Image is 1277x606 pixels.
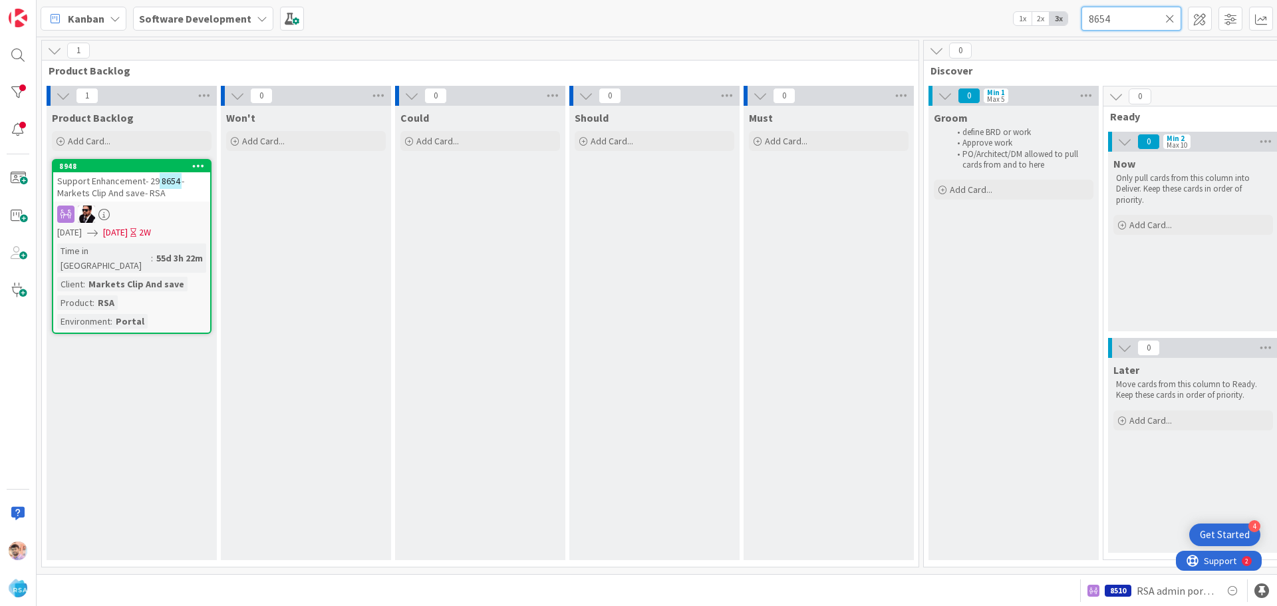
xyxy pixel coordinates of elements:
[424,88,447,104] span: 0
[9,579,27,597] img: avatar
[57,175,184,199] span: - Markets Clip And save- RSA
[1116,379,1270,401] p: Move cards from this column to Ready. Keep these cards in order of priority.
[1105,585,1131,597] div: 8510
[1129,414,1172,426] span: Add Card...
[57,226,82,239] span: [DATE]
[226,111,255,124] span: Won't
[950,184,992,196] span: Add Card...
[1137,583,1214,599] span: RSA admin portal design changes
[139,226,151,239] div: 2W
[85,277,188,291] div: Markets Clip And save
[53,160,210,172] div: 8948
[250,88,273,104] span: 0
[52,111,134,124] span: Product Backlog
[591,135,633,147] span: Add Card...
[49,64,902,77] span: Product Backlog
[950,149,1091,171] li: PO/Architect/DM allowed to pull cards from and to here
[950,127,1091,138] li: define BRD or work
[57,295,92,310] div: Product
[78,206,95,223] img: AC
[57,314,110,329] div: Environment
[765,135,807,147] span: Add Card...
[1113,157,1135,170] span: Now
[1129,88,1151,104] span: 0
[68,11,104,27] span: Kanban
[950,138,1091,148] li: Approve work
[53,206,210,223] div: AC
[1116,173,1270,206] p: Only pull cards from this column into Deliver. Keep these cards in order of priority.
[103,226,128,239] span: [DATE]
[67,43,90,59] span: 1
[1137,134,1160,150] span: 0
[416,135,459,147] span: Add Card...
[110,314,112,329] span: :
[1129,219,1172,231] span: Add Card...
[1137,340,1160,356] span: 0
[575,111,609,124] span: Should
[83,277,85,291] span: :
[53,160,210,202] div: 8948Support Enhancement- 298654- Markets Clip And save- RSA
[1032,12,1050,25] span: 2x
[57,243,151,273] div: Time in [GEOGRAPHIC_DATA]
[69,5,72,16] div: 2
[151,251,153,265] span: :
[1248,520,1260,532] div: 4
[9,541,27,560] img: RS
[1014,12,1032,25] span: 1x
[1189,524,1260,546] div: Open Get Started checklist, remaining modules: 4
[1200,528,1250,541] div: Get Started
[1050,12,1067,25] span: 3x
[1113,363,1139,377] span: Later
[28,2,61,18] span: Support
[987,89,1005,96] div: Min 1
[400,111,429,124] span: Could
[958,88,980,104] span: 0
[57,175,160,187] span: Support Enhancement- 29
[930,64,1272,77] span: Discover
[92,295,94,310] span: :
[934,111,968,124] span: Groom
[987,96,1004,102] div: Max 5
[76,88,98,104] span: 1
[68,135,110,147] span: Add Card...
[153,251,206,265] div: 55d 3h 22m
[160,173,182,188] mark: 8654
[1167,135,1185,142] div: Min 2
[57,277,83,291] div: Client
[1110,110,1266,123] span: Ready
[59,162,210,171] div: 8948
[949,43,972,59] span: 0
[599,88,621,104] span: 0
[1081,7,1181,31] input: Quick Filter...
[112,314,148,329] div: Portal
[242,135,285,147] span: Add Card...
[94,295,118,310] div: RSA
[9,9,27,27] img: Visit kanbanzone.com
[139,12,251,25] b: Software Development
[749,111,773,124] span: Must
[773,88,795,104] span: 0
[1167,142,1187,148] div: Max 10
